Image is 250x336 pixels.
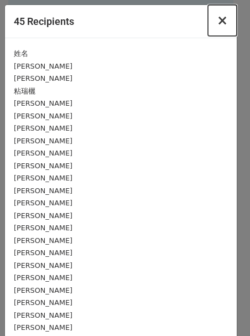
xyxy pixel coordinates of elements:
[208,5,237,36] button: Close
[14,261,72,270] small: [PERSON_NAME]
[14,162,72,170] small: [PERSON_NAME]
[14,74,72,82] small: [PERSON_NAME]
[14,87,35,95] small: 粘瑞欐
[14,199,72,207] small: [PERSON_NAME]
[195,283,250,336] iframe: Chat Widget
[14,236,72,245] small: [PERSON_NAME]
[14,298,72,307] small: [PERSON_NAME]
[14,286,72,294] small: [PERSON_NAME]
[14,14,74,29] h5: 45 Recipients
[14,62,72,70] small: [PERSON_NAME]
[14,174,72,182] small: [PERSON_NAME]
[14,149,72,157] small: [PERSON_NAME]
[14,211,72,220] small: [PERSON_NAME]
[195,283,250,336] div: 聊天小工具
[14,124,72,132] small: [PERSON_NAME]
[14,323,72,332] small: [PERSON_NAME]
[14,273,72,282] small: [PERSON_NAME]
[14,187,72,195] small: [PERSON_NAME]
[14,112,72,120] small: [PERSON_NAME]
[14,311,72,319] small: [PERSON_NAME]
[14,137,72,145] small: [PERSON_NAME]
[14,49,28,58] small: 姓名
[14,249,72,257] small: [PERSON_NAME]
[14,224,72,232] small: [PERSON_NAME]
[14,99,72,107] small: [PERSON_NAME]
[217,13,228,28] span: ×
